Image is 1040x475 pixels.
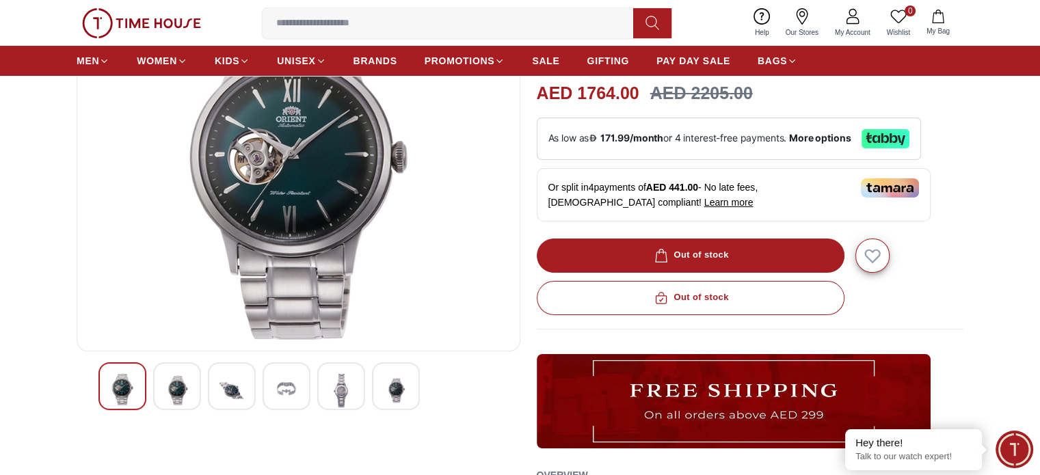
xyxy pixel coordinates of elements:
a: KIDS [215,49,250,73]
img: ORIENT Men's Analog Green Dial Watch - OW-RAAG0026 [110,374,135,405]
span: PROMOTIONS [425,54,495,68]
button: My Bag [918,7,958,39]
a: PAY DAY SALE [656,49,730,73]
h3: AED 2205.00 [650,81,753,107]
img: ORIENT Men's Analog Green Dial Watch - OW-RAAG0026 [384,374,408,407]
img: ... [537,354,931,448]
span: My Bag [921,26,955,36]
span: BAGS [758,54,787,68]
span: UNISEX [277,54,315,68]
span: SALE [532,54,559,68]
p: Talk to our watch expert! [855,451,972,463]
a: Our Stores [777,5,827,40]
a: 0Wishlist [879,5,918,40]
img: ... [82,8,201,38]
img: ORIENT Men's Analog Green Dial Watch - OW-RAAG0026 [165,374,189,407]
img: ORIENT Men's Analog Green Dial Watch - OW-RAAG0026 [219,374,244,407]
span: PAY DAY SALE [656,54,730,68]
span: Help [749,27,775,38]
span: My Account [829,27,876,38]
span: WOMEN [137,54,177,68]
a: MEN [77,49,109,73]
span: AED 441.00 [646,182,698,193]
span: 0 [905,5,916,16]
a: GIFTING [587,49,629,73]
span: Learn more [704,197,754,208]
a: BRANDS [354,49,397,73]
div: Hey there! [855,436,972,450]
span: BRANDS [354,54,397,68]
span: Our Stores [780,27,824,38]
a: Help [747,5,777,40]
img: ORIENT Men's Analog Green Dial Watch - OW-RAAG0026 [274,374,299,407]
span: GIFTING [587,54,629,68]
img: ORIENT Men's Analog Green Dial Watch - OW-RAAG0026 [88,12,509,340]
img: ORIENT Men's Analog Green Dial Watch - OW-RAAG0026 [329,374,354,407]
div: Or split in 4 payments of - No late fees, [DEMOGRAPHIC_DATA] compliant! [537,168,931,221]
a: UNISEX [277,49,325,73]
span: MEN [77,54,99,68]
h2: AED 1764.00 [537,81,639,107]
span: KIDS [215,54,239,68]
span: Wishlist [881,27,916,38]
div: Chat Widget [996,431,1033,468]
img: Tamara [861,178,919,198]
a: BAGS [758,49,797,73]
a: WOMEN [137,49,187,73]
a: SALE [532,49,559,73]
a: PROMOTIONS [425,49,505,73]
